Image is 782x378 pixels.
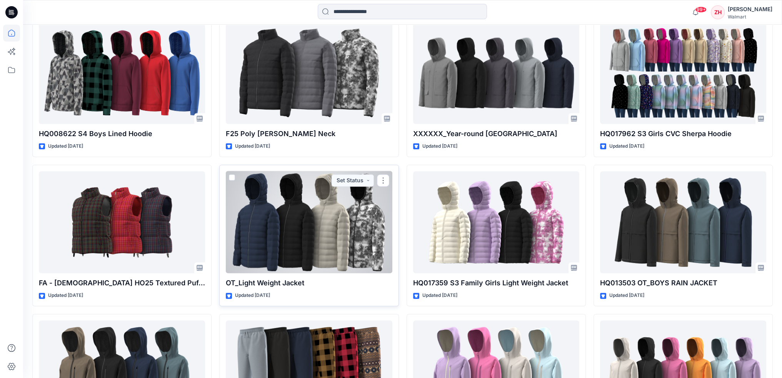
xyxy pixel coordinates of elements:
[728,5,772,14] div: [PERSON_NAME]
[39,278,205,288] p: FA - [DEMOGRAPHIC_DATA] HO25 Textured Puffer Vest 7.56.40 AM
[48,291,83,300] p: Updated [DATE]
[600,171,766,273] a: HQ013503 OT_BOYS RAIN JACKET
[609,142,644,150] p: Updated [DATE]
[39,171,205,273] a: FA - Ladies HO25 Textured Puffer Vest 7.56.40 AM
[39,22,205,124] a: HQ008622 S4 Boys Lined Hoodie
[226,22,392,124] a: F25 Poly Puffer - Mock Neck
[413,278,579,288] p: HQ017359 S3 Family Girls Light Weight Jacket
[226,171,392,273] a: OT_Light Weight Jacket
[413,22,579,124] a: XXXXXX_Year-round Padded Parka
[695,7,707,13] span: 99+
[422,142,457,150] p: Updated [DATE]
[413,171,579,273] a: HQ017359 S3 Family Girls Light Weight Jacket
[235,142,270,150] p: Updated [DATE]
[711,5,725,19] div: ZH
[422,291,457,300] p: Updated [DATE]
[226,278,392,288] p: OT_Light Weight Jacket
[600,22,766,124] a: HQ017962 S3 Girls CVC Sherpa Hoodie
[413,128,579,139] p: XXXXXX_Year-round [GEOGRAPHIC_DATA]
[48,142,83,150] p: Updated [DATE]
[235,291,270,300] p: Updated [DATE]
[39,128,205,139] p: HQ008622 S4 Boys Lined Hoodie
[600,128,766,139] p: HQ017962 S3 Girls CVC Sherpa Hoodie
[226,128,392,139] p: F25 Poly [PERSON_NAME] Neck
[728,14,772,20] div: Walmart
[600,278,766,288] p: HQ013503 OT_BOYS RAIN JACKET
[609,291,644,300] p: Updated [DATE]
